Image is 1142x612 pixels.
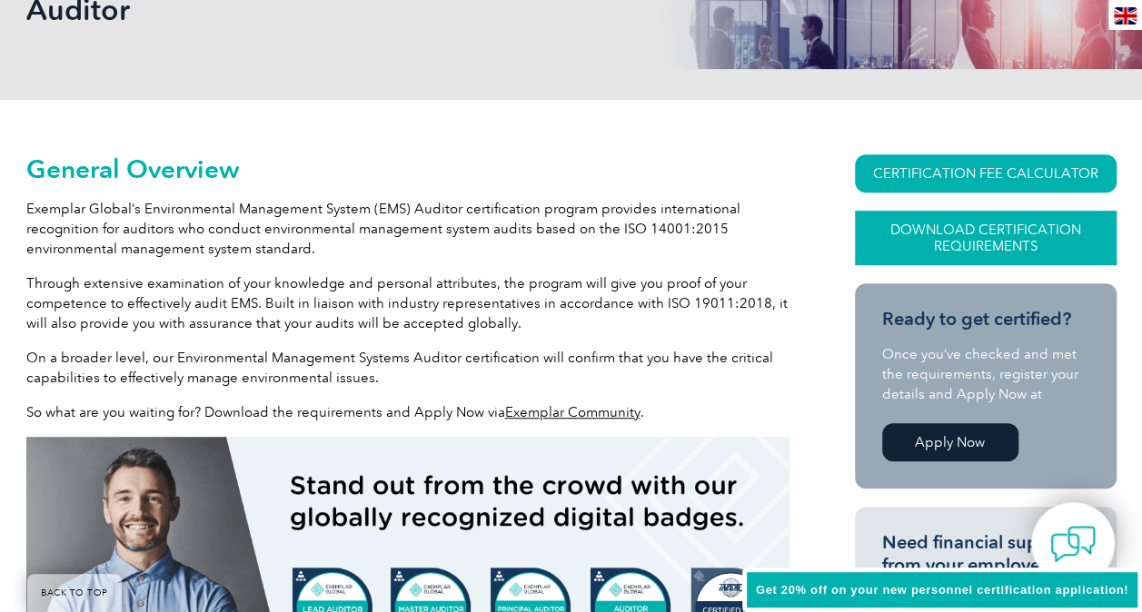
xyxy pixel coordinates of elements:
[882,308,1089,331] h3: Ready to get certified?
[27,574,122,612] a: BACK TO TOP
[26,402,789,422] p: So what are you waiting for? Download the requirements and Apply Now via .
[756,583,1128,597] span: Get 20% off on your new personnel certification application!
[26,199,789,259] p: Exemplar Global’s Environmental Management System (EMS) Auditor certification program provides in...
[1114,7,1137,25] img: en
[855,211,1117,265] a: Download Certification Requirements
[26,154,789,183] h2: General Overview
[1050,521,1096,567] img: contact-chat.png
[26,273,789,333] p: Through extensive examination of your knowledge and personal attributes, the program will give yo...
[882,344,1089,404] p: Once you’ve checked and met the requirements, register your details and Apply Now at
[505,404,641,420] a: Exemplar Community
[882,423,1018,461] a: Apply Now
[855,154,1117,192] a: CERTIFICATION FEE CALCULATOR
[882,531,1089,577] h3: Need financial support from your employer?
[26,348,789,388] p: On a broader level, our Environmental Management Systems Auditor certification will confirm that ...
